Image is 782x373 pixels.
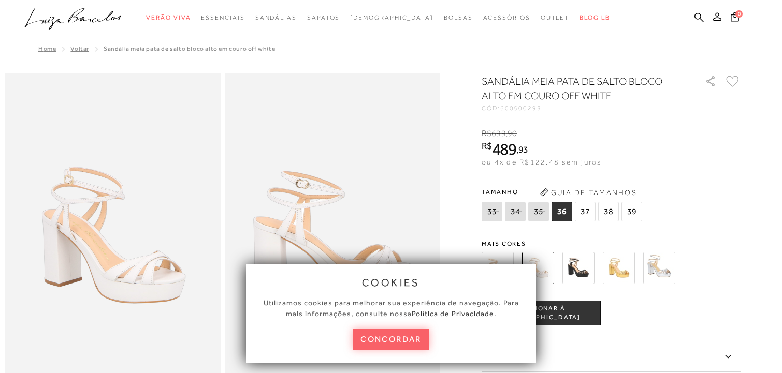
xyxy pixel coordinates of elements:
[482,74,676,103] h1: SANDÁLIA MEIA PATA DE SALTO BLOCO ALTO EM COURO OFF WHITE
[307,8,340,27] a: noSubCategoriesText
[482,342,741,372] label: Descrição
[482,141,492,151] i: R$
[444,14,473,21] span: Bolsas
[483,8,530,27] a: noSubCategoriesText
[201,14,244,21] span: Essenciais
[505,202,526,221] span: 34
[444,8,473,27] a: noSubCategoriesText
[598,202,619,221] span: 38
[537,184,640,201] button: Guia de Tamanhos
[575,202,596,221] span: 37
[482,184,645,200] span: Tamanho
[350,8,433,27] a: noSubCategoriesText
[482,129,491,138] i: R$
[491,129,505,138] span: 699
[307,14,340,21] span: Sapatos
[552,202,572,221] span: 36
[482,252,514,284] img: SANDÁLIA MEIA PATA DE SALTO BLOCO ALTO EM COURO BEGE BLUSH
[580,14,610,21] span: BLOG LB
[353,329,429,350] button: concordar
[603,252,635,284] img: SANDÁLIA MEIA PATA DE SALTO BLOCO ALTO EM METALIZADO DOURADO
[728,11,742,25] button: 0
[506,129,517,138] i: ,
[412,309,497,318] a: Política de Privacidade.
[516,145,528,154] i: ,
[528,202,549,221] span: 35
[735,10,743,18] span: 0
[492,140,516,158] span: 489
[500,105,542,112] span: 600500293
[104,45,275,52] span: SANDÁLIA MEIA PATA DE SALTO BLOCO ALTO EM COURO OFF WHITE
[482,241,741,247] span: Mais cores
[518,144,528,155] span: 93
[482,158,601,166] span: ou 4x de R$122,48 sem juros
[146,8,191,27] a: noSubCategoriesText
[201,8,244,27] a: noSubCategoriesText
[70,45,89,52] a: Voltar
[146,14,191,21] span: Verão Viva
[643,252,675,284] img: SANDÁLIA MEIA PATA SALTO ALTO METALIZADA PRATA
[541,8,570,27] a: noSubCategoriesText
[255,14,297,21] span: Sandálias
[482,105,689,111] div: CÓD:
[350,14,433,21] span: [DEMOGRAPHIC_DATA]
[362,277,420,288] span: cookies
[522,252,554,284] img: SANDÁLIA MEIA PATA DE SALTO BLOCO ALTO EM COURO OFF WHITE
[541,14,570,21] span: Outlet
[255,8,297,27] a: noSubCategoriesText
[264,299,519,318] span: Utilizamos cookies para melhorar sua experiência de navegação. Para mais informações, consulte nossa
[621,202,642,221] span: 39
[580,8,610,27] a: BLOG LB
[483,14,530,21] span: Acessórios
[482,202,502,221] span: 33
[562,252,595,284] img: SANDÁLIA MEIA PATA DE SALTO BLOCO ALTO EM COURO PRETO
[38,45,56,52] a: Home
[508,129,517,138] span: 90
